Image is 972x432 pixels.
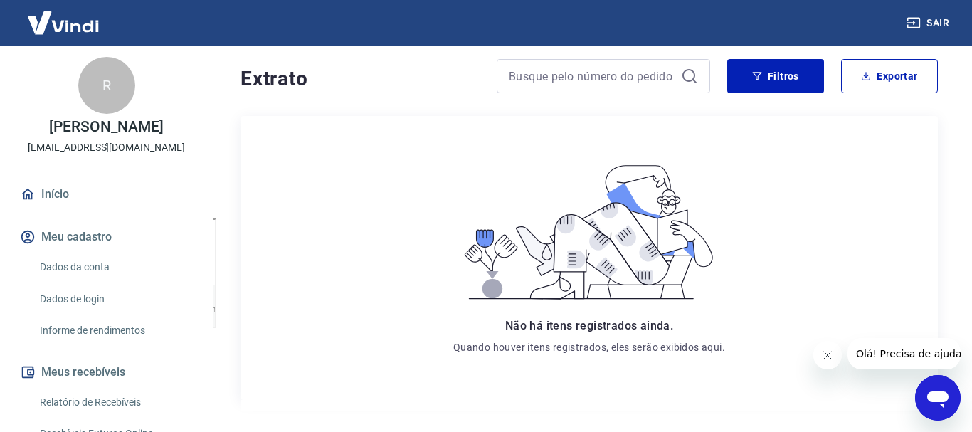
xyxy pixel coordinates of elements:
[727,59,824,93] button: Filtros
[40,23,70,34] div: v 4.0.25
[509,65,675,87] input: Busque pelo número do pedido
[847,338,961,369] iframe: Mensagem da empresa
[904,10,955,36] button: Sair
[453,340,725,354] p: Quando houver itens registrados, eles serão exibidos aqui.
[813,341,842,369] iframe: Fechar mensagem
[75,84,109,93] div: Domínio
[34,253,196,282] a: Dados da conta
[241,65,480,93] h4: Extrato
[59,83,70,94] img: tab_domain_overview_orange.svg
[34,285,196,314] a: Dados de login
[23,37,34,48] img: website_grey.svg
[78,57,135,114] div: R
[34,388,196,417] a: Relatório de Recebíveis
[166,84,228,93] div: Palavras-chave
[505,319,673,332] span: Não há itens registrados ainda.
[28,140,185,155] p: [EMAIL_ADDRESS][DOMAIN_NAME]
[23,23,34,34] img: logo_orange.svg
[915,375,961,421] iframe: Botão para abrir a janela de mensagens
[34,316,196,345] a: Informe de rendimentos
[17,1,110,44] img: Vindi
[17,357,196,388] button: Meus recebíveis
[841,59,938,93] button: Exportar
[49,120,163,135] p: [PERSON_NAME]
[9,10,120,21] span: Olá! Precisa de ajuda?
[17,221,196,253] button: Meu cadastro
[17,179,196,210] a: Início
[150,83,162,94] img: tab_keywords_by_traffic_grey.svg
[37,37,204,48] div: [PERSON_NAME]: [DOMAIN_NAME]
